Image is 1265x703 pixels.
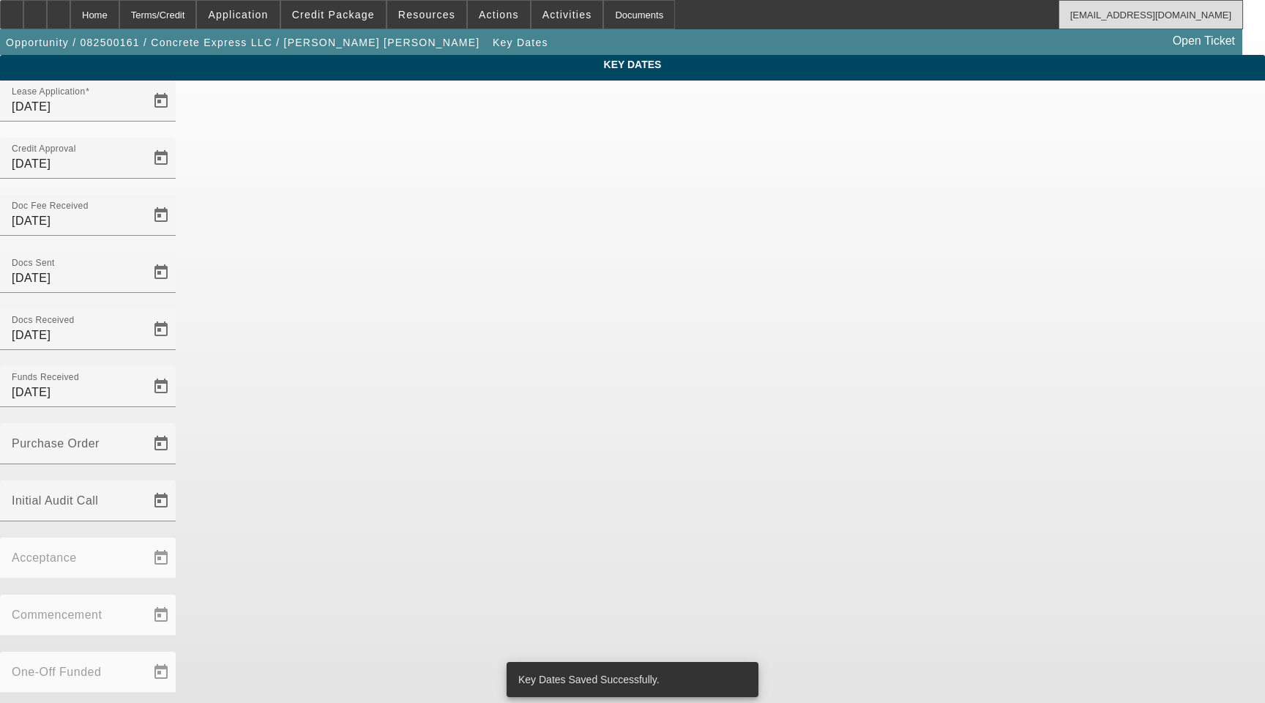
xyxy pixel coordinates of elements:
[489,29,552,56] button: Key Dates
[146,144,176,173] button: Open calendar
[387,1,466,29] button: Resources
[146,315,176,344] button: Open calendar
[11,59,1254,70] span: Key Dates
[12,609,102,621] mat-label: Commencement
[292,9,375,21] span: Credit Package
[12,144,76,154] mat-label: Credit Approval
[12,316,75,325] mat-label: Docs Received
[146,486,176,516] button: Open calendar
[507,662,753,697] div: Key Dates Saved Successfully.
[146,429,176,458] button: Open calendar
[1167,29,1241,53] a: Open Ticket
[542,9,592,21] span: Activities
[12,87,85,97] mat-label: Lease Application
[479,9,519,21] span: Actions
[12,551,77,564] mat-label: Acceptance
[12,666,101,678] mat-label: One-Off Funded
[398,9,455,21] span: Resources
[531,1,603,29] button: Activities
[12,494,98,507] mat-label: Initial Audit Call
[12,373,79,382] mat-label: Funds Received
[146,258,176,287] button: Open calendar
[146,86,176,116] button: Open calendar
[197,1,279,29] button: Application
[146,372,176,401] button: Open calendar
[6,37,479,48] span: Opportunity / 082500161 / Concrete Express LLC / [PERSON_NAME] [PERSON_NAME]
[208,9,268,21] span: Application
[468,1,530,29] button: Actions
[12,201,89,211] mat-label: Doc Fee Received
[12,437,100,450] mat-label: Purchase Order
[146,201,176,230] button: Open calendar
[281,1,386,29] button: Credit Package
[12,258,55,268] mat-label: Docs Sent
[493,37,548,48] span: Key Dates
